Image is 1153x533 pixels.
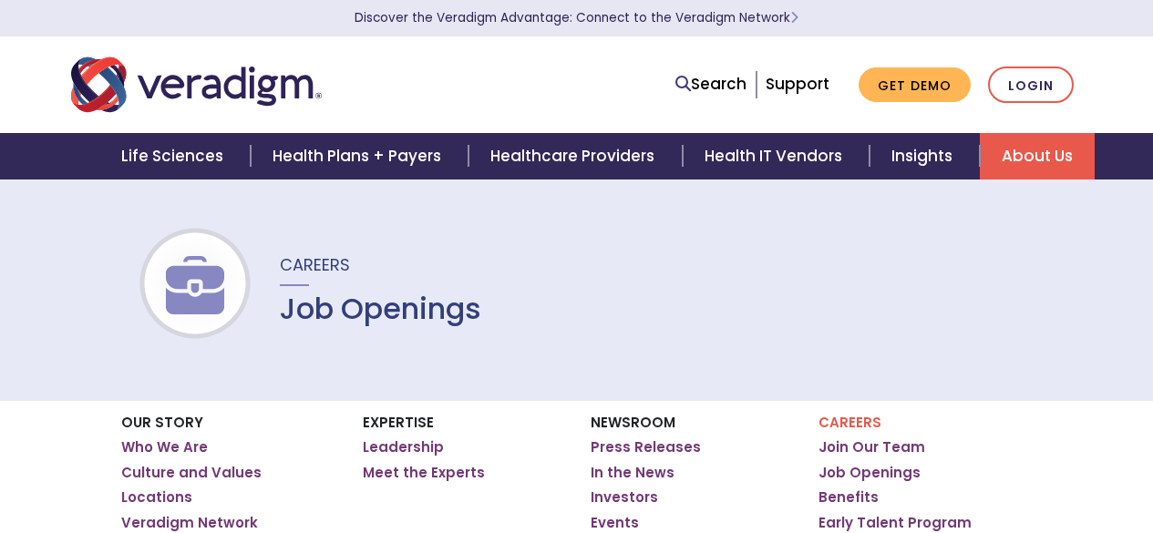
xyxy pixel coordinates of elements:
[591,438,701,456] a: Press Releases
[766,73,829,95] a: Support
[121,438,208,456] a: Who We Are
[468,133,682,179] a: Healthcare Providers
[988,67,1074,104] a: Login
[99,133,251,179] a: Life Sciences
[121,488,192,507] a: Locations
[675,72,746,97] a: Search
[280,253,350,276] span: Careers
[980,133,1095,179] a: About Us
[591,488,658,507] a: Investors
[818,464,921,482] a: Job Openings
[121,514,258,532] a: Veradigm Network
[363,464,485,482] a: Meet the Experts
[591,464,674,482] a: In the News
[251,133,468,179] a: Health Plans + Payers
[121,464,262,482] a: Culture and Values
[818,488,879,507] a: Benefits
[363,438,444,456] a: Leadership
[870,133,980,179] a: Insights
[818,438,925,456] a: Join Our Team
[683,133,870,179] a: Health IT Vendors
[355,9,798,26] a: Discover the Veradigm Advantage: Connect to the Veradigm NetworkLearn More
[818,514,972,532] a: Early Talent Program
[591,514,639,532] a: Events
[790,9,798,26] span: Learn More
[859,67,971,103] a: Get Demo
[71,55,322,115] img: Veradigm logo
[280,292,481,326] h1: Job Openings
